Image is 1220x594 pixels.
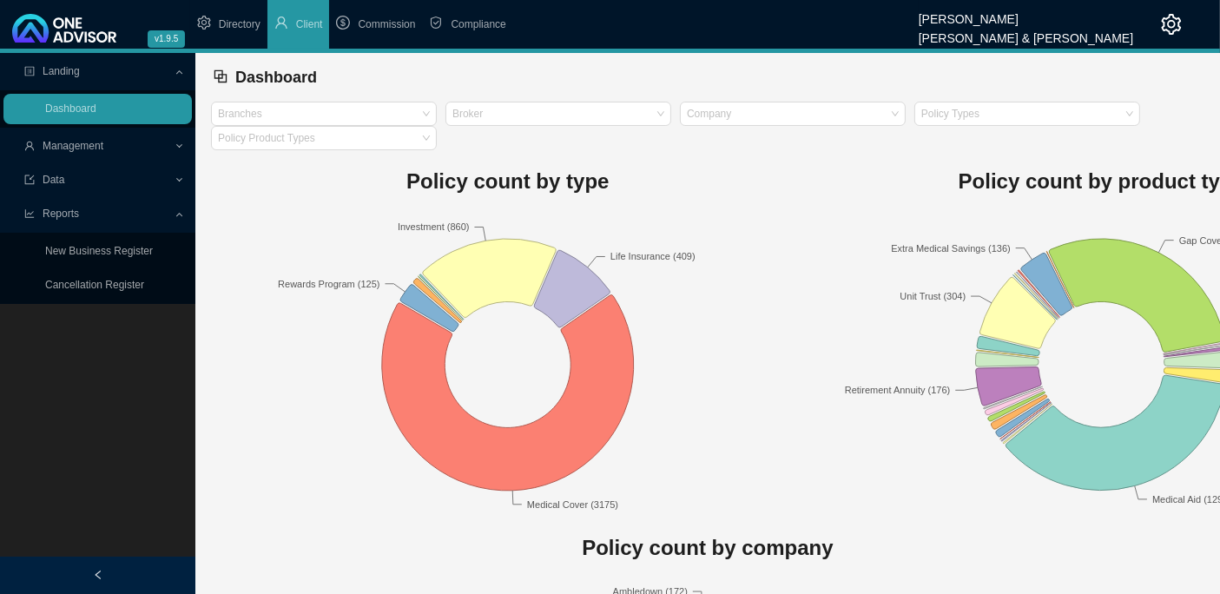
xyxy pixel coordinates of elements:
text: Medical Cover (3175) [527,499,618,510]
text: Rewards Program (125) [278,279,379,289]
span: import [24,175,35,185]
text: Unit Trust (304) [900,291,966,301]
text: Retirement Annuity (176) [844,386,950,396]
span: user [24,141,35,151]
span: Directory [219,18,260,30]
span: profile [24,66,35,76]
span: Data [43,174,64,186]
h1: Policy count by type [211,164,805,199]
span: line-chart [24,208,35,219]
span: Commission [358,18,415,30]
text: Extra Medical Savings (136) [891,243,1011,254]
span: setting [197,16,211,30]
a: New Business Register [45,245,153,257]
span: Dashboard [235,69,317,86]
a: Cancellation Register [45,279,144,291]
span: Client [296,18,323,30]
span: safety [429,16,443,30]
span: Management [43,140,103,152]
span: block [213,69,228,84]
span: dollar [336,16,350,30]
span: Compliance [451,18,505,30]
text: Life Insurance (409) [610,252,696,262]
div: [PERSON_NAME] & [PERSON_NAME] [919,23,1133,43]
span: left [93,570,103,580]
span: Reports [43,208,79,220]
span: user [274,16,288,30]
h1: Policy count by company [211,531,1204,565]
span: v1.9.5 [148,30,185,48]
div: [PERSON_NAME] [919,4,1133,23]
img: 2df55531c6924b55f21c4cf5d4484680-logo-light.svg [12,14,116,43]
span: setting [1161,14,1182,35]
text: Investment (860) [398,222,470,233]
a: Dashboard [45,102,96,115]
span: Landing [43,65,80,77]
